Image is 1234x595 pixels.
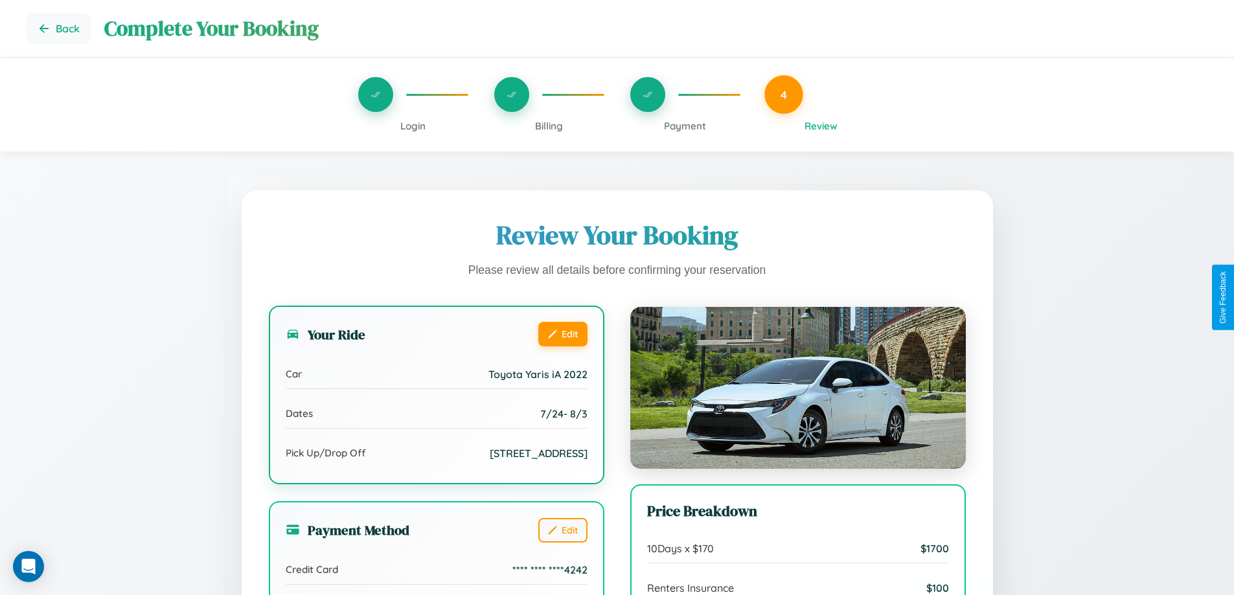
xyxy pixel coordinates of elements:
[286,407,313,420] span: Dates
[647,542,714,555] span: 10 Days x $ 170
[488,368,588,381] span: Toyota Yaris iA 2022
[805,120,838,132] span: Review
[269,218,966,253] h1: Review Your Booking
[781,87,787,102] span: 4
[286,521,409,539] h3: Payment Method
[538,322,588,346] button: Edit
[13,551,44,582] div: Open Intercom Messenger
[400,120,426,132] span: Login
[104,14,1208,43] h1: Complete Your Booking
[1218,271,1228,324] div: Give Feedback
[286,368,302,380] span: Car
[647,501,949,521] h3: Price Breakdown
[926,581,949,594] span: $ 100
[26,13,91,44] button: Go back
[269,260,966,281] p: Please review all details before confirming your reservation
[286,447,366,459] span: Pick Up/Drop Off
[920,542,949,555] span: $ 1700
[630,307,966,469] img: Toyota Yaris iA
[540,407,588,420] span: 7 / 24 - 8 / 3
[490,447,588,460] span: [STREET_ADDRESS]
[535,120,563,132] span: Billing
[538,518,588,543] button: Edit
[647,581,734,594] span: Renters Insurance
[664,120,706,132] span: Payment
[286,325,365,344] h3: Your Ride
[286,563,338,576] span: Credit Card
